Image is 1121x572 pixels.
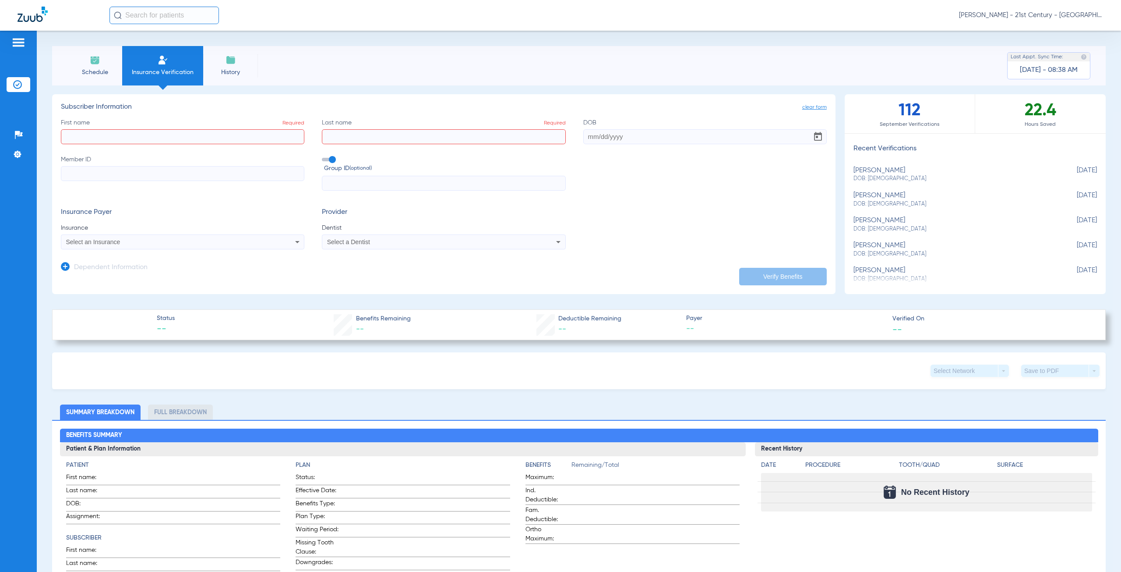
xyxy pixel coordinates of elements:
[1053,266,1097,283] span: [DATE]
[884,486,896,499] img: Calendar
[158,55,168,65] img: Manual Insurance Verification
[739,268,827,285] button: Verify Benefits
[356,314,411,323] span: Benefits Remaining
[61,103,827,112] h3: Subscriber Information
[892,324,902,334] span: --
[845,94,975,133] div: 112
[60,405,141,420] li: Summary Breakdown
[525,461,571,473] app-breakdown-title: Benefits
[114,11,122,19] img: Search Icon
[66,461,281,470] h4: Patient
[571,461,740,473] span: Remaining/Total
[1053,217,1097,233] span: [DATE]
[148,405,213,420] li: Full Breakdown
[129,68,197,77] span: Insurance Verification
[66,559,109,571] span: Last name:
[853,200,1053,208] span: DOB: [DEMOGRAPHIC_DATA]
[899,461,994,470] h4: Tooth/Quad
[802,103,827,112] span: clear form
[558,314,621,323] span: Deductible Remaining
[1053,192,1097,208] span: [DATE]
[583,129,827,144] input: DOBOpen calendar
[583,118,827,144] label: DOB
[322,129,565,144] input: Last nameRequired
[959,11,1103,20] span: [PERSON_NAME] - 21st Century - [GEOGRAPHIC_DATA]
[18,7,48,22] img: Zuub Logo
[61,166,304,181] input: Member ID
[525,486,568,504] span: Ind. Deductible:
[525,461,571,470] h4: Benefits
[296,558,338,570] span: Downgrades:
[66,486,109,498] span: Last name:
[853,175,1053,183] span: DOB: [DEMOGRAPHIC_DATA]
[1053,167,1097,183] span: [DATE]
[761,461,798,473] app-breakdown-title: Date
[157,314,175,323] span: Status
[66,238,120,245] span: Select an Insurance
[322,208,565,217] h3: Provider
[975,120,1106,129] span: Hours Saved
[66,499,109,511] span: DOB:
[66,512,109,524] span: Assignment:
[11,37,25,48] img: hamburger-icon
[60,442,746,456] h3: Patient & Plan Information
[61,224,304,232] span: Insurance
[544,121,566,126] span: Required
[282,121,304,126] span: Required
[853,192,1053,208] div: [PERSON_NAME]
[525,525,568,544] span: Ortho Maximum:
[853,167,1053,183] div: [PERSON_NAME]
[853,217,1053,233] div: [PERSON_NAME]
[356,325,364,333] span: --
[899,461,994,473] app-breakdown-title: Tooth/Quad
[210,68,251,77] span: History
[1020,66,1078,75] span: [DATE] - 08:38 AM
[327,238,370,245] span: Select a Dentist
[901,488,969,497] span: No Recent History
[226,55,236,65] img: History
[558,325,566,333] span: --
[296,461,510,470] h4: Plan
[60,429,1098,443] h2: Benefits Summary
[853,225,1053,233] span: DOB: [DEMOGRAPHIC_DATA]
[322,224,565,232] span: Dentist
[805,461,896,470] h4: Procedure
[349,164,372,173] small: (optional)
[1053,242,1097,258] span: [DATE]
[66,546,109,558] span: First name:
[296,473,338,485] span: Status:
[525,506,568,524] span: Fam. Deductible:
[90,55,100,65] img: Schedule
[296,486,338,498] span: Effective Date:
[1081,54,1087,60] img: last sync help info
[61,155,304,191] label: Member ID
[686,323,885,334] span: --
[686,314,885,323] span: Payer
[66,473,109,485] span: First name:
[61,118,304,144] label: First name
[296,499,338,511] span: Benefits Type:
[66,533,281,543] app-breakdown-title: Subscriber
[296,525,338,537] span: Waiting Period:
[761,461,798,470] h4: Date
[805,461,896,473] app-breakdown-title: Procedure
[61,208,304,217] h3: Insurance Payer
[525,473,568,485] span: Maximum:
[892,314,1091,323] span: Verified On
[809,128,827,146] button: Open calendar
[845,145,1106,153] h3: Recent Verifications
[997,461,1092,473] app-breakdown-title: Surface
[296,538,338,557] span: Missing Tooth Clause:
[324,164,565,173] span: Group ID
[296,512,338,524] span: Plan Type:
[853,242,1053,258] div: [PERSON_NAME]
[845,120,975,129] span: September Verifications
[853,266,1053,283] div: [PERSON_NAME]
[975,94,1106,133] div: 22.4
[157,323,175,336] span: --
[74,263,148,272] h3: Dependent Information
[1011,53,1063,61] span: Last Appt. Sync Time:
[755,442,1098,456] h3: Recent History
